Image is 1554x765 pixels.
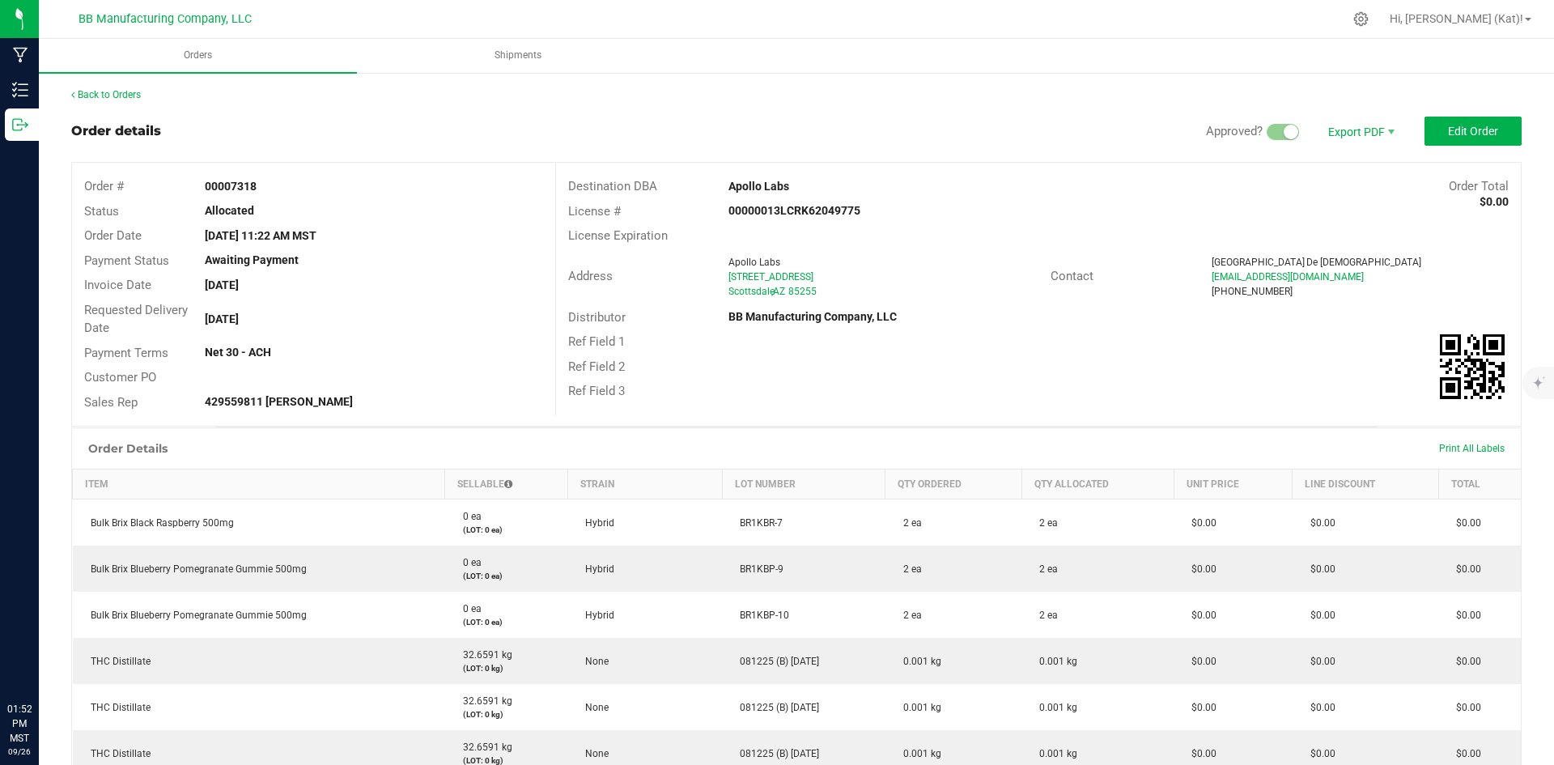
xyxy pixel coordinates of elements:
span: $0.00 [1302,702,1335,713]
p: (LOT: 0 ea) [455,616,558,628]
a: Orders [39,39,357,73]
th: Line Discount [1293,470,1438,499]
iframe: Resource center [16,635,65,684]
p: 09/26 [7,746,32,758]
span: [GEOGRAPHIC_DATA] [1212,257,1305,268]
h1: Order Details [88,442,168,455]
span: Order # [84,179,124,193]
th: Unit Price [1174,470,1293,499]
span: Hybrid [577,563,614,575]
span: $0.00 [1302,610,1335,621]
span: $0.00 [1183,656,1216,667]
span: 0.001 kg [895,656,941,667]
strong: Awaiting Payment [205,253,299,266]
span: Apollo Labs [728,257,780,268]
strong: Allocated [205,204,254,217]
span: License # [568,204,621,219]
span: Print All Labels [1439,443,1505,454]
strong: Net 30 - ACH [205,346,271,359]
span: De [DEMOGRAPHIC_DATA] [1306,257,1421,268]
span: None [577,702,609,713]
span: Scottsdale [728,286,775,297]
span: Invoice Date [84,278,151,292]
span: Customer PO [84,370,156,385]
span: THC Distillate [83,702,151,713]
span: $0.00 [1448,563,1481,575]
span: Requested Delivery Date [84,303,188,336]
span: $0.00 [1302,748,1335,759]
p: (LOT: 0 kg) [455,662,558,674]
span: 0.001 kg [1031,748,1077,759]
span: Shipments [473,49,563,62]
span: 85255 [788,286,817,297]
strong: 00000013LCRK62049775 [728,204,860,217]
span: $0.00 [1183,702,1216,713]
th: Total [1438,470,1521,499]
span: Ref Field 2 [568,359,625,374]
span: Bulk Brix Blueberry Pomegranate Gummie 500mg [83,610,307,621]
span: Status [84,204,119,219]
span: $0.00 [1183,748,1216,759]
span: Payment Status [84,253,169,268]
span: Bulk Brix Black Raspberry 500mg [83,517,234,529]
span: AZ [773,286,785,297]
span: Payment Terms [84,346,168,360]
span: $0.00 [1302,563,1335,575]
strong: [DATE] [205,312,239,325]
span: 0.001 kg [895,748,941,759]
span: 0 ea [455,511,482,522]
span: $0.00 [1302,656,1335,667]
span: $0.00 [1183,610,1216,621]
span: $0.00 [1448,748,1481,759]
span: Order Total [1449,179,1509,193]
span: [STREET_ADDRESS] [728,271,813,283]
p: (LOT: 0 ea) [455,524,558,536]
div: Manage settings [1351,11,1371,27]
span: 32.6591 kg [455,695,512,707]
strong: 429559811 [PERSON_NAME] [205,395,353,408]
span: Ref Field 1 [568,334,625,349]
strong: [DATE] [205,278,239,291]
span: BB Manufacturing Company, LLC [79,12,252,26]
span: [EMAIL_ADDRESS][DOMAIN_NAME] [1212,271,1364,283]
strong: 00007318 [205,180,257,193]
span: Ref Field 3 [568,384,625,398]
span: 0 ea [455,603,482,614]
span: Export PDF [1311,117,1408,146]
a: Back to Orders [71,89,141,100]
span: 0 ea [455,557,482,568]
a: Shipments [359,39,677,73]
strong: Apollo Labs [728,180,789,193]
span: THC Distillate [83,656,151,667]
span: 2 ea [1031,517,1058,529]
p: 01:52 PM MST [7,702,32,746]
span: 081225 (B) [DATE] [732,748,819,759]
span: License Expiration [568,228,668,243]
span: Hybrid [577,610,614,621]
span: 2 ea [895,610,922,621]
span: [PHONE_NUMBER] [1212,286,1293,297]
p: (LOT: 0 ea) [455,570,558,582]
span: $0.00 [1448,517,1481,529]
span: None [577,656,609,667]
span: Approved? [1206,124,1263,138]
span: 32.6591 kg [455,649,512,661]
span: 32.6591 kg [455,742,512,753]
span: Edit Order [1448,125,1498,138]
span: Contact [1051,269,1093,283]
strong: $0.00 [1480,195,1509,208]
inline-svg: Manufacturing [12,47,28,63]
th: Qty Allocated [1021,470,1174,499]
strong: [DATE] 11:22 AM MST [205,229,316,242]
th: Item [73,470,445,499]
span: None [577,748,609,759]
p: (LOT: 0 kg) [455,708,558,720]
span: 2 ea [895,563,922,575]
span: BR1KBP-10 [732,610,789,621]
strong: BB Manufacturing Company, LLC [728,310,897,323]
span: 2 ea [1031,563,1058,575]
span: Hybrid [577,517,614,529]
span: Bulk Brix Blueberry Pomegranate Gummie 500mg [83,563,307,575]
div: Order details [71,121,161,141]
span: Distributor [568,310,626,325]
